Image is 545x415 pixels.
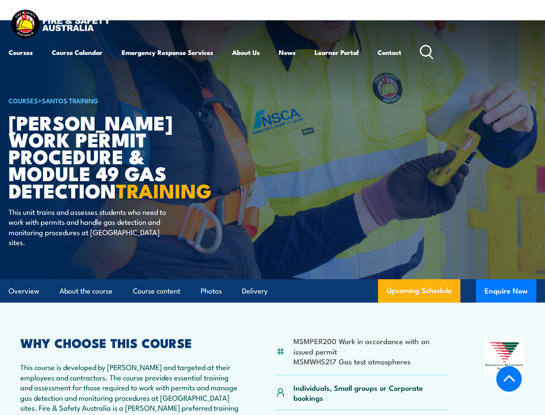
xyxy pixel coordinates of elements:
a: Course content [133,280,180,303]
p: This unit trains and assesses students who need to work with permits and handle gas detection and... [9,207,166,247]
a: Emergency Response Services [122,42,213,63]
a: Photos [201,280,222,303]
h1: [PERSON_NAME] Work Permit Procedure & Module 49 Gas Detection [9,114,222,198]
a: COURSES [9,96,38,105]
button: Enquire Now [476,279,536,303]
img: Nationally Recognised Training logo. [484,337,525,375]
a: Course Calendar [52,42,103,63]
li: MSMWHS217 Gas test atmospheres [293,356,448,366]
a: News [279,42,296,63]
strong: TRAINING [116,175,212,205]
li: MSMPER200 Work in accordance with an issued permit [293,336,448,356]
a: Courses [9,42,33,63]
a: Contact [378,42,401,63]
a: Learner Portal [315,42,359,63]
a: Overview [9,280,39,303]
a: About Us [232,42,260,63]
h6: > [9,95,222,105]
p: Individuals, Small groups or Corporate bookings [293,383,448,403]
a: Delivery [242,280,268,303]
a: Upcoming Schedule [378,279,460,303]
a: About the course [60,280,113,303]
h2: WHY CHOOSE THIS COURSE [20,337,239,348]
a: Santos Training [42,96,98,105]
